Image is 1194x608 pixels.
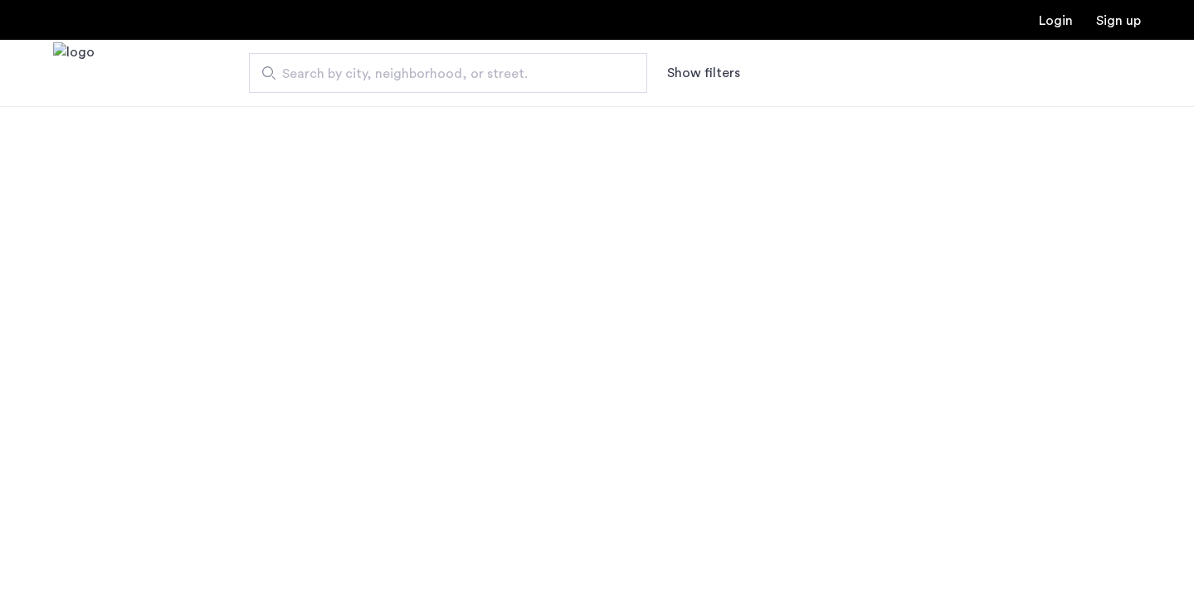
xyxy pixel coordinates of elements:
[1096,14,1141,27] a: Registration
[667,63,740,83] button: Show or hide filters
[1039,14,1073,27] a: Login
[53,42,95,105] img: logo
[53,42,95,105] a: Cazamio Logo
[282,64,601,84] span: Search by city, neighborhood, or street.
[249,53,647,93] input: Apartment Search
